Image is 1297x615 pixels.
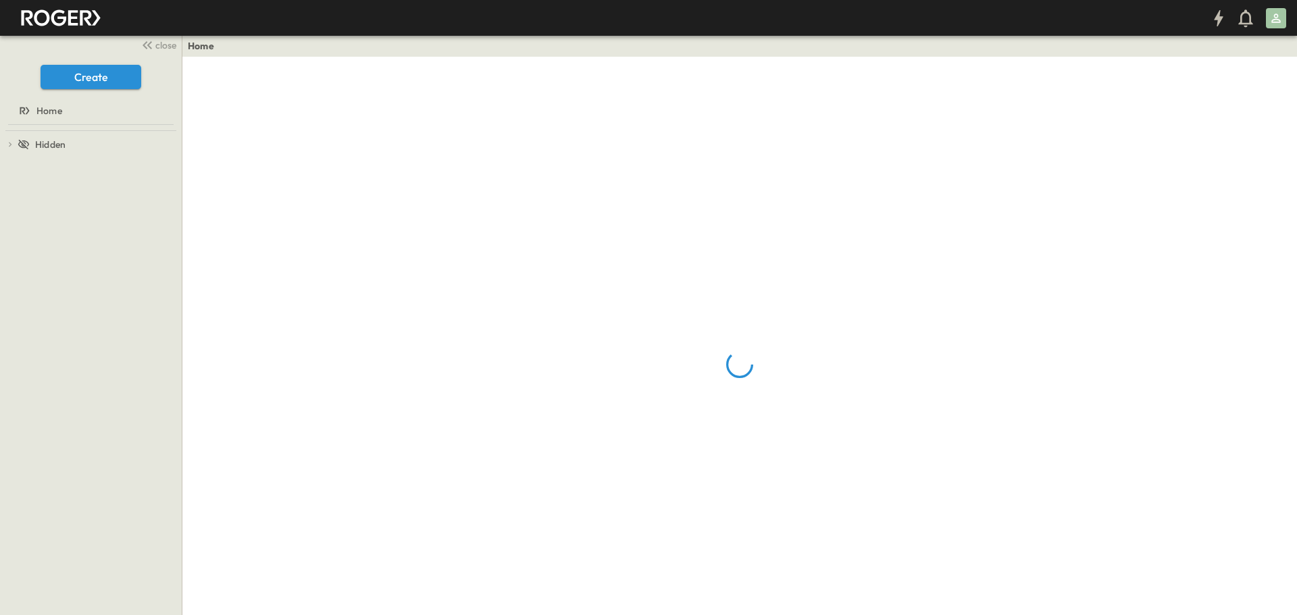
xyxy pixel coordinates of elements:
[155,38,176,52] span: close
[136,35,179,54] button: close
[36,104,62,117] span: Home
[188,39,214,53] a: Home
[3,101,176,120] a: Home
[41,65,141,89] button: Create
[188,39,222,53] nav: breadcrumbs
[35,138,66,151] span: Hidden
